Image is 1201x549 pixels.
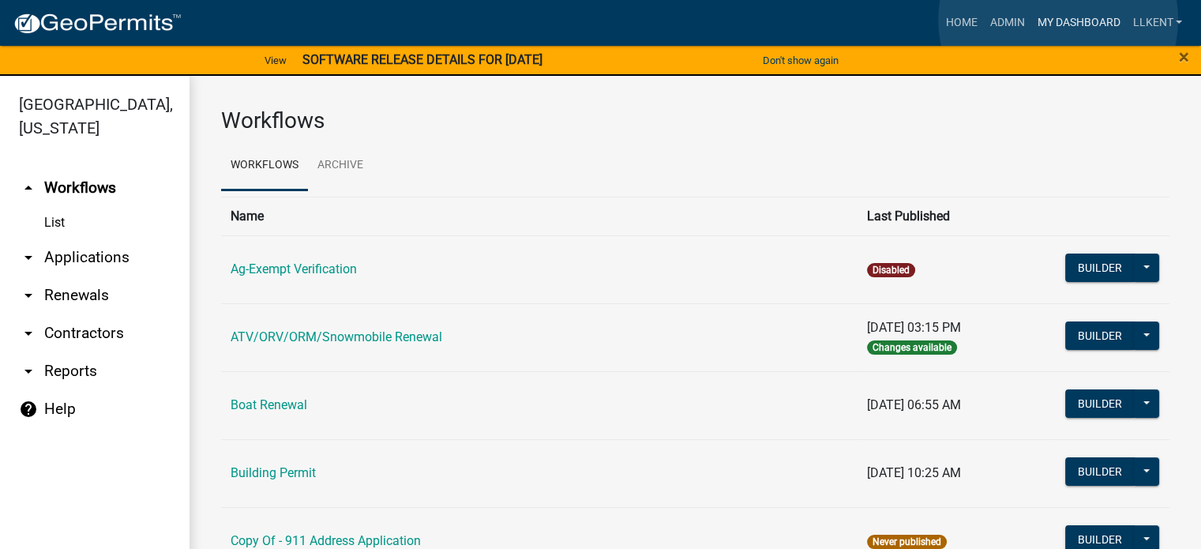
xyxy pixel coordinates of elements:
a: llkent [1126,8,1188,38]
span: [DATE] 10:25 AM [867,465,961,480]
span: [DATE] 03:15 PM [867,320,961,335]
a: Ag-Exempt Verification [231,261,357,276]
button: Close [1179,47,1189,66]
a: View [258,47,293,73]
button: Builder [1065,322,1135,350]
a: Boat Renewal [231,397,307,412]
i: arrow_drop_down [19,362,38,381]
span: × [1179,46,1189,68]
i: arrow_drop_down [19,248,38,267]
span: Never published [867,535,947,549]
i: arrow_drop_up [19,179,38,197]
strong: SOFTWARE RELEASE DETAILS FOR [DATE] [302,52,542,67]
a: Home [939,8,983,38]
th: Last Published [858,197,1055,235]
span: Changes available [867,340,957,355]
span: [DATE] 06:55 AM [867,397,961,412]
button: Builder [1065,254,1135,282]
a: Workflows [221,141,308,191]
a: Copy Of - 911 Address Application [231,533,421,548]
span: Disabled [867,263,915,277]
a: ATV/ORV/ORM/Snowmobile Renewal [231,329,442,344]
h3: Workflows [221,107,1169,134]
i: arrow_drop_down [19,286,38,305]
button: Don't show again [756,47,845,73]
button: Builder [1065,389,1135,418]
i: arrow_drop_down [19,324,38,343]
a: Building Permit [231,465,316,480]
a: Admin [983,8,1030,38]
i: help [19,400,38,419]
a: Archive [308,141,373,191]
button: Builder [1065,457,1135,486]
th: Name [221,197,858,235]
a: My Dashboard [1030,8,1126,38]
